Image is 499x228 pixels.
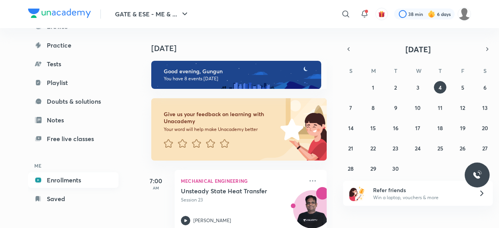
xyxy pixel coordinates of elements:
button: September 4, 2025 [434,81,446,94]
button: September 10, 2025 [412,101,424,114]
a: Free live classes [28,131,119,147]
p: AM [140,186,172,190]
a: Notes [28,112,119,128]
a: Doubts & solutions [28,94,119,109]
abbr: September 13, 2025 [482,104,488,111]
button: September 30, 2025 [389,162,402,175]
h6: Give us your feedback on learning with Unacademy [164,111,278,125]
p: Session 23 [181,196,303,203]
button: September 12, 2025 [457,101,469,114]
button: GATE & ESE - ME & ... [110,6,194,22]
abbr: September 23, 2025 [393,145,398,152]
abbr: Thursday [439,67,442,74]
img: feedback_image [254,98,327,161]
abbr: September 2, 2025 [394,84,397,91]
abbr: September 26, 2025 [460,145,465,152]
button: September 20, 2025 [479,122,491,134]
abbr: September 21, 2025 [348,145,353,152]
abbr: September 3, 2025 [416,84,419,91]
button: avatar [375,8,388,20]
img: evening [151,61,321,89]
span: [DATE] [405,44,431,55]
h6: Good evening, Gungun [164,68,314,75]
button: September 27, 2025 [479,142,491,154]
button: September 8, 2025 [367,101,379,114]
button: September 25, 2025 [434,142,446,154]
abbr: Sunday [349,67,352,74]
abbr: September 1, 2025 [372,84,374,91]
p: Your word will help make Unacademy better [164,126,278,133]
button: September 28, 2025 [345,162,357,175]
p: Mechanical Engineering [181,176,303,186]
button: [DATE] [354,44,482,55]
abbr: September 17, 2025 [415,124,420,132]
abbr: September 20, 2025 [482,124,488,132]
button: September 18, 2025 [434,122,446,134]
abbr: September 28, 2025 [348,165,354,172]
abbr: September 12, 2025 [460,104,465,111]
a: Company Logo [28,9,91,20]
abbr: September 30, 2025 [392,165,399,172]
button: September 14, 2025 [345,122,357,134]
p: You have 8 events [DATE] [164,76,314,82]
button: September 24, 2025 [412,142,424,154]
button: September 6, 2025 [479,81,491,94]
button: September 16, 2025 [389,122,402,134]
img: avatar [378,11,385,18]
a: Tests [28,56,119,72]
abbr: September 4, 2025 [439,84,442,91]
abbr: September 8, 2025 [372,104,375,111]
abbr: September 7, 2025 [349,104,352,111]
h4: [DATE] [151,44,334,53]
img: Gungun [458,7,471,21]
abbr: Tuesday [394,67,397,74]
abbr: September 24, 2025 [415,145,421,152]
abbr: September 22, 2025 [370,145,376,152]
abbr: Monday [371,67,376,74]
button: September 7, 2025 [345,101,357,114]
h6: ME [28,159,119,172]
abbr: September 27, 2025 [482,145,488,152]
img: streak [428,10,435,18]
a: Saved [28,191,119,207]
abbr: September 25, 2025 [437,145,443,152]
p: [PERSON_NAME] [193,217,231,224]
h6: Refer friends [373,186,469,194]
p: Win a laptop, vouchers & more [373,194,469,201]
abbr: September 19, 2025 [460,124,465,132]
abbr: September 6, 2025 [483,84,487,91]
button: September 29, 2025 [367,162,379,175]
button: September 1, 2025 [367,81,379,94]
a: Enrollments [28,172,119,188]
button: September 13, 2025 [479,101,491,114]
abbr: September 16, 2025 [393,124,398,132]
button: September 11, 2025 [434,101,446,114]
img: Company Logo [28,9,91,18]
button: September 9, 2025 [389,101,402,114]
abbr: September 18, 2025 [437,124,443,132]
h5: 7:00 [140,176,172,186]
button: September 17, 2025 [412,122,424,134]
a: Playlist [28,75,119,90]
button: September 22, 2025 [367,142,379,154]
button: September 2, 2025 [389,81,402,94]
abbr: September 11, 2025 [438,104,442,111]
abbr: September 14, 2025 [348,124,354,132]
abbr: September 9, 2025 [394,104,397,111]
button: September 26, 2025 [457,142,469,154]
abbr: September 5, 2025 [461,84,464,91]
abbr: September 10, 2025 [415,104,421,111]
button: September 23, 2025 [389,142,402,154]
h5: Unsteady State Heat Transfer [181,187,278,195]
button: September 5, 2025 [457,81,469,94]
button: September 21, 2025 [345,142,357,154]
img: referral [349,186,365,201]
abbr: Friday [461,67,464,74]
button: September 15, 2025 [367,122,379,134]
img: ttu [472,170,482,180]
a: Practice [28,37,119,53]
abbr: September 29, 2025 [370,165,376,172]
button: September 3, 2025 [412,81,424,94]
abbr: Wednesday [416,67,421,74]
abbr: September 15, 2025 [370,124,376,132]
